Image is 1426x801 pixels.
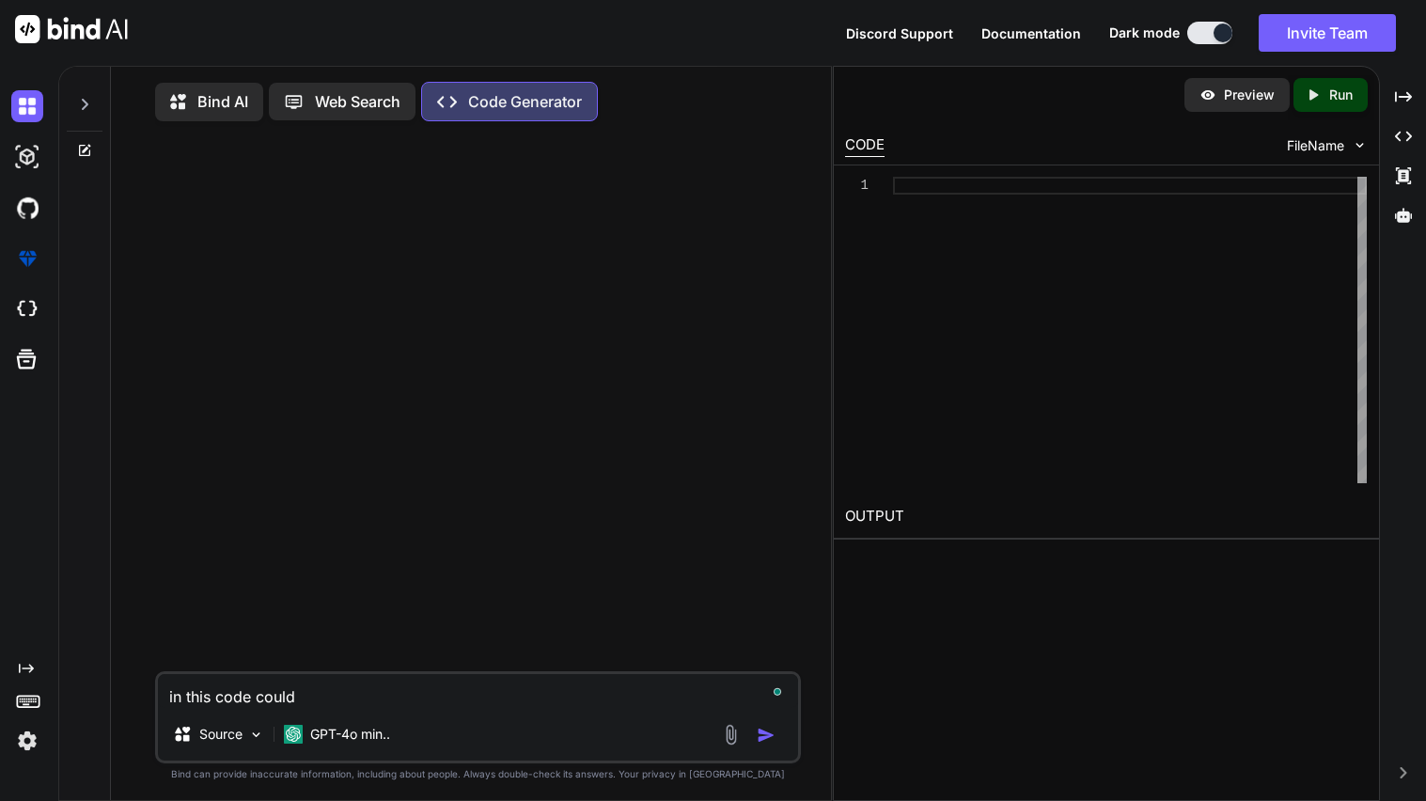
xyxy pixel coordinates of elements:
[1352,137,1368,153] img: chevron down
[197,90,248,113] p: Bind AI
[845,177,869,195] div: 1
[1329,86,1353,104] p: Run
[15,15,128,43] img: Bind AI
[720,724,742,746] img: attachment
[1224,86,1275,104] p: Preview
[158,674,798,708] textarea: To enrich screen reader interactions, please activate Accessibility in Grammarly extension settings
[1199,86,1216,103] img: preview
[155,767,801,781] p: Bind can provide inaccurate information, including about people. Always double-check its answers....
[468,90,582,113] p: Code Generator
[1109,24,1180,42] span: Dark mode
[11,293,43,325] img: cloudideIcon
[11,243,43,275] img: premium
[11,192,43,224] img: githubDark
[11,725,43,757] img: settings
[248,727,264,743] img: Pick Models
[845,134,885,157] div: CODE
[834,495,1379,539] h2: OUTPUT
[846,25,953,41] span: Discord Support
[757,726,776,745] img: icon
[981,24,1081,43] button: Documentation
[846,24,953,43] button: Discord Support
[11,141,43,173] img: darkAi-studio
[310,725,390,744] p: GPT-4o min..
[199,725,243,744] p: Source
[1287,136,1344,155] span: FileName
[284,725,303,744] img: GPT-4o mini
[1259,14,1396,52] button: Invite Team
[11,90,43,122] img: darkChat
[315,90,400,113] p: Web Search
[981,25,1081,41] span: Documentation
